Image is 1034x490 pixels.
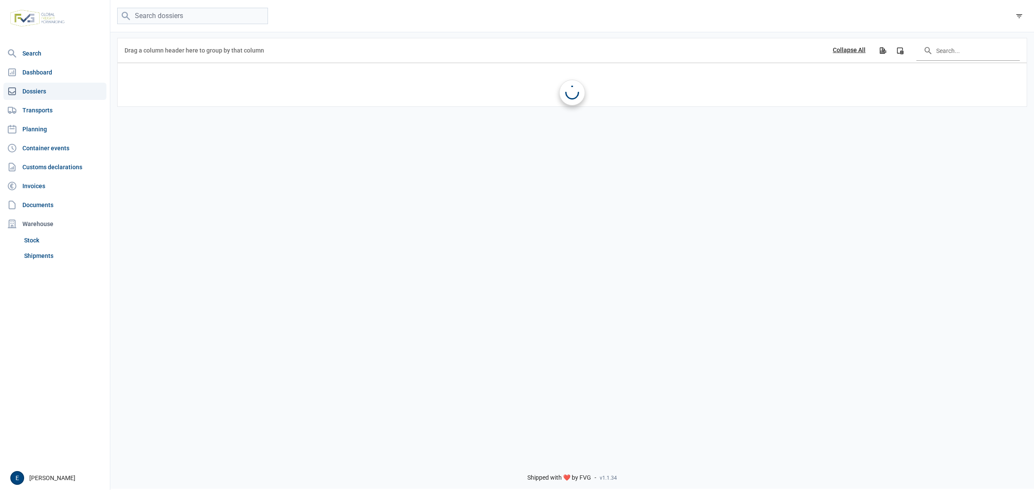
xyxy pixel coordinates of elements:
button: E [10,471,24,485]
a: Documents [3,196,106,214]
div: [PERSON_NAME] [10,471,105,485]
div: Drag a column header here to group by that column [125,43,264,57]
a: Container events [3,140,106,157]
div: Loading... [565,86,579,99]
div: Warehouse [3,215,106,233]
input: Search in the data grid [916,40,1020,61]
div: Export all data to Excel [875,43,890,58]
div: filter [1012,8,1027,24]
a: Planning [3,121,106,138]
div: Collapse All [833,47,866,54]
a: Invoices [3,177,106,195]
img: FVG - Global freight forwarding [7,6,68,30]
a: Shipments [21,248,106,264]
a: Transports [3,102,106,119]
div: Column Chooser [892,43,908,58]
a: Dashboard [3,64,106,81]
input: Search dossiers [117,8,268,25]
a: Customs declarations [3,158,106,176]
div: Data grid toolbar [125,38,1020,62]
a: Stock [21,233,106,248]
span: Shipped with ❤️ by FVG [527,474,591,482]
span: v1.1.34 [600,474,617,481]
span: - [595,474,596,482]
a: Dossiers [3,83,106,100]
a: Search [3,45,106,62]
